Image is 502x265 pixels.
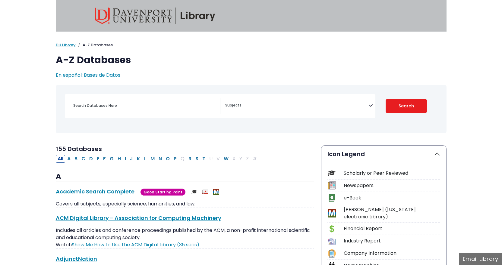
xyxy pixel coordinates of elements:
[187,155,193,163] button: Filter Results R
[72,241,199,248] a: Link opens in new window
[328,209,336,217] img: Icon MeL (Michigan electronic Library)
[344,237,440,245] div: Industry Report
[56,85,447,133] nav: Search filters
[344,170,440,177] div: Scholarly or Peer Reviewed
[65,155,72,163] button: Filter Results A
[157,155,164,163] button: Filter Results N
[76,42,113,48] li: A-Z Databases
[164,155,172,163] button: Filter Results O
[344,206,440,220] div: [PERSON_NAME] ([US_STATE] electronic Library)
[56,42,447,48] nav: breadcrumb
[222,155,230,163] button: Filter Results W
[213,189,219,195] img: MeL (Michigan electronic Library)
[149,155,156,163] button: Filter Results M
[56,42,76,48] a: DU Library
[116,155,123,163] button: Filter Results H
[344,194,440,202] div: e-Book
[328,181,336,190] img: Icon Newspapers
[56,54,447,66] h1: A-Z Databases
[142,155,148,163] button: Filter Results L
[140,189,185,196] span: Good Starting Point
[56,172,314,181] h3: A
[135,155,142,163] button: Filter Results K
[344,250,440,257] div: Company Information
[200,155,207,163] button: Filter Results T
[70,101,220,110] input: Search database by title or keyword
[328,169,336,177] img: Icon Scholarly or Peer Reviewed
[328,194,336,202] img: Icon e-Book
[225,103,368,108] textarea: Search
[56,200,314,208] p: Covers all subjects, especially science, humanities, and law.
[194,155,200,163] button: Filter Results S
[386,99,427,113] button: Submit for Search Results
[328,249,336,257] img: Icon Company Information
[321,146,446,162] button: Icon Legend
[56,155,259,162] div: Alpha-list to filter by first letter of database name
[128,155,135,163] button: Filter Results J
[101,155,108,163] button: Filter Results F
[80,155,87,163] button: Filter Results C
[328,237,336,245] img: Icon Industry Report
[108,155,115,163] button: Filter Results G
[56,188,134,195] a: Academic Search Complete
[73,155,79,163] button: Filter Results B
[95,8,215,24] img: Davenport University Library
[56,227,314,248] p: Includes all articles and conference proceedings published by the ACM, a non-profit international...
[56,145,102,153] span: 155 Databases
[202,189,208,195] img: Audio & Video
[344,225,440,232] div: Financial Report
[328,225,336,233] img: Icon Financial Report
[95,155,101,163] button: Filter Results E
[56,255,97,263] a: AdjunctNation
[56,72,120,79] a: En español: Bases de Datos
[191,189,197,195] img: Scholarly or Peer Reviewed
[344,182,440,189] div: Newspapers
[123,155,128,163] button: Filter Results I
[56,155,65,163] button: All
[172,155,178,163] button: Filter Results P
[56,214,221,222] a: ACM Digital Library - Association for Computing Machinery
[87,155,95,163] button: Filter Results D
